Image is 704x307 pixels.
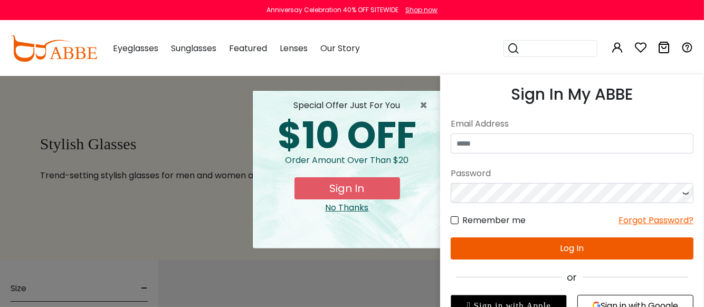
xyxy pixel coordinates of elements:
div: Email Address [451,114,693,133]
label: Remember me [451,214,526,227]
span: Featured [229,42,267,54]
span: Lenses [280,42,308,54]
span: Sunglasses [171,42,216,54]
a: Shop now [400,5,437,14]
div: Anniversay Celebration 40% OFF SITEWIDE [267,5,398,15]
button: Sign In [294,177,400,199]
div: Shop now [405,5,437,15]
span: Our Story [320,42,360,54]
button: Close [420,99,433,112]
div: Forgot Password? [619,214,693,227]
img: abbeglasses.com [11,35,97,62]
button: Log In [451,237,693,260]
div: Order amount over than $20 [261,154,433,177]
div: Password [451,164,693,183]
span: Eyeglasses [113,42,158,54]
div: Close [261,202,433,214]
div: or [451,270,693,284]
div: special offer just for you [261,99,433,112]
h3: Sign In My ABBE [451,85,693,104]
div: $10 OFF [261,117,433,154]
span: × [420,99,433,112]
